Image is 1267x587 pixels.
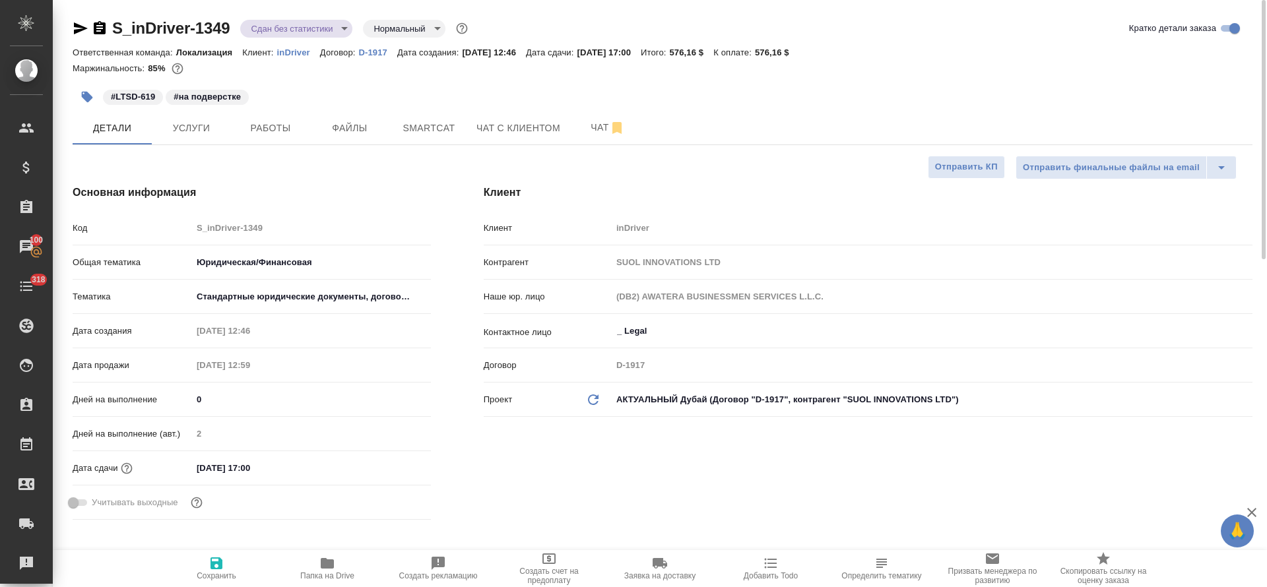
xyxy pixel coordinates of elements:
button: Если добавить услуги и заполнить их объемом, то дата рассчитается автоматически [118,460,135,477]
p: Наше юр. лицо [484,290,612,303]
p: Клиент [484,222,612,235]
p: Проект [484,393,513,406]
div: АКТУАЛЬНЫЙ Дубай (Договор "D-1917", контрагент "SUOL INNOVATIONS LTD") [612,388,1252,411]
span: Создать рекламацию [399,571,478,580]
p: 576,16 $ [755,47,799,57]
span: Отправить КП [935,160,998,175]
a: 318 [3,270,49,303]
button: Создать счет на предоплату [494,550,604,587]
p: Маржинальность: [73,63,148,73]
p: Дата сдачи: [526,47,577,57]
span: Учитывать выходные [92,496,178,509]
span: на подверстке [164,90,250,102]
a: inDriver [277,46,320,57]
span: Папка на Drive [300,571,354,580]
button: Скопировать ссылку на оценку заказа [1048,550,1159,587]
button: Создать рекламацию [383,550,494,587]
span: 318 [24,273,53,286]
div: split button [1016,156,1237,179]
p: Общая тематика [73,256,192,269]
p: Контрагент [484,256,612,269]
button: Нормальный [370,23,429,34]
span: LTSD-619 [102,90,164,102]
div: Сдан без статистики [240,20,352,38]
span: 🙏 [1226,517,1249,545]
span: Добавить Todo [744,571,798,580]
span: Smartcat [397,120,461,137]
p: #LTSD-619 [111,90,155,104]
button: Сдан без статистики [247,23,337,34]
div: Юридическая/Финансовая [192,251,431,274]
input: ✎ Введи что-нибудь [192,458,308,478]
input: Пустое поле [612,253,1252,272]
p: [DATE] 12:46 [462,47,526,57]
input: ✎ Введи что-нибудь [192,390,431,409]
span: Призвать менеджера по развитию [945,567,1040,585]
button: Open [1245,330,1248,332]
span: Заявка на доставку [624,571,696,580]
svg: Отписаться [609,120,625,136]
span: Детали [81,120,144,137]
p: 576,16 $ [670,47,714,57]
button: Заявка на доставку [604,550,715,587]
p: Дней на выполнение [73,393,192,406]
span: Отправить финальные файлы на email [1023,160,1200,175]
button: Добавить Todo [715,550,826,587]
p: 85% [148,63,168,73]
p: Клиент: [242,47,276,57]
span: Чат [576,119,639,136]
button: Добавить тэг [73,82,102,111]
p: Тематика [73,290,192,303]
p: Локализация [176,47,243,57]
p: #на подверстке [174,90,241,104]
input: Пустое поле [612,218,1252,237]
button: Определить тематику [826,550,937,587]
span: Чат с клиентом [476,120,560,137]
p: Итого: [641,47,669,57]
button: Отправить финальные файлы на email [1016,156,1207,179]
button: Доп статусы указывают на важность/срочность заказа [453,20,471,37]
input: Пустое поле [192,218,431,237]
span: 100 [22,233,51,247]
input: Пустое поле [192,321,308,340]
p: D-1917 [359,47,397,57]
p: К оплате: [713,47,755,57]
span: Определить тематику [841,571,921,580]
button: Призвать менеджера по развитию [937,550,1048,587]
span: Файлы [318,120,381,137]
p: Договор: [320,47,359,57]
button: 🙏 [1221,514,1254,547]
span: Создать счет на предоплату [502,567,597,585]
p: Дата сдачи [73,462,118,475]
button: Папка на Drive [272,550,383,587]
h4: Клиент [484,185,1252,201]
p: Договор [484,359,612,372]
h4: Основная информация [73,185,431,201]
p: Дата создания [73,324,192,338]
button: Отправить КП [928,156,1005,179]
span: Работы [239,120,302,137]
input: Пустое поле [612,355,1252,375]
span: Скопировать ссылку на оценку заказа [1056,567,1151,585]
p: inDriver [277,47,320,57]
p: Ответственная команда: [73,47,176,57]
p: Дней на выполнение (авт.) [73,427,192,441]
button: Скопировать ссылку [92,20,108,36]
input: Пустое поле [612,287,1252,306]
div: Стандартные юридические документы, договоры, уставы [192,286,431,308]
a: S_inDriver-1349 [112,19,230,37]
button: Выбери, если сб и вс нужно считать рабочими днями для выполнения заказа. [188,494,205,511]
input: Пустое поле [192,355,308,375]
span: Кратко детали заказа [1129,22,1216,35]
p: Контактное лицо [484,326,612,339]
a: D-1917 [359,46,397,57]
p: Дата продажи [73,359,192,372]
span: Сохранить [197,571,236,580]
a: 100 [3,230,49,263]
button: Сохранить [161,550,272,587]
div: Сдан без статистики [363,20,445,38]
button: Скопировать ссылку для ЯМессенджера [73,20,88,36]
p: [DATE] 17:00 [577,47,641,57]
span: Услуги [160,120,223,137]
p: Код [73,222,192,235]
